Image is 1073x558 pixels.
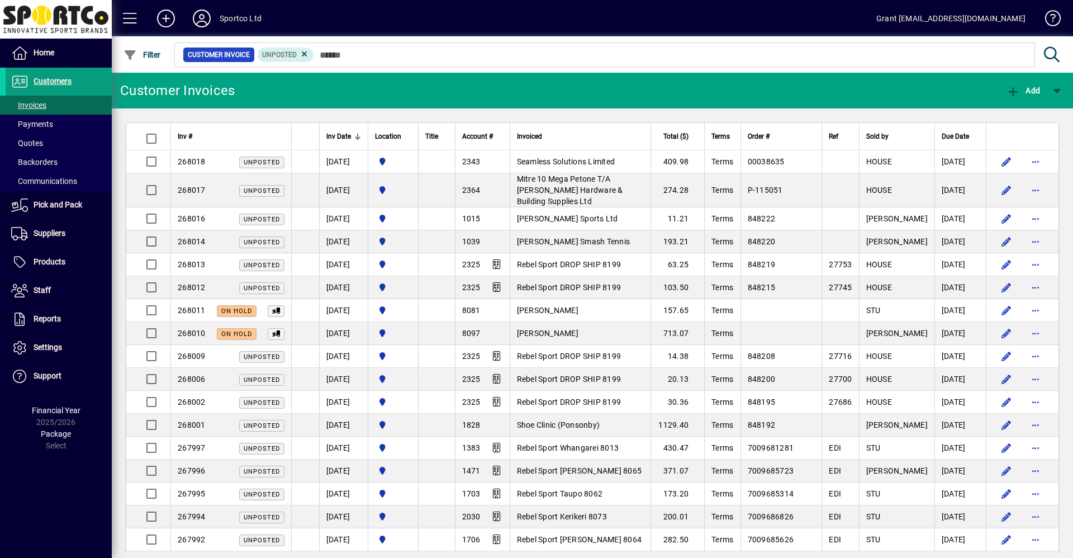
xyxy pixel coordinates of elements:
[934,368,986,391] td: [DATE]
[517,214,618,223] span: [PERSON_NAME] Sports Ltd
[319,460,368,483] td: [DATE]
[748,214,776,223] span: 848222
[244,262,280,269] span: Unposted
[6,277,112,305] a: Staff
[178,260,206,269] span: 268013
[11,139,43,148] span: Quotes
[262,51,297,59] span: Unposted
[998,508,1015,526] button: Edit
[462,375,481,384] span: 2325
[998,153,1015,171] button: Edit
[934,150,986,173] td: [DATE]
[221,330,252,338] span: On hold
[998,485,1015,503] button: Edit
[462,130,493,143] span: Account #
[517,535,642,544] span: Rebel Sport [PERSON_NAME] 8064
[517,157,615,166] span: Seamless Solutions Limited
[6,96,112,115] a: Invoices
[11,177,77,186] span: Communications
[462,443,481,452] span: 1383
[34,286,51,295] span: Staff
[319,391,368,414] td: [DATE]
[319,322,368,345] td: [DATE]
[244,422,280,429] span: Unposted
[829,512,841,521] span: EDI
[998,278,1015,296] button: Edit
[6,334,112,362] a: Settings
[651,437,704,460] td: 430.47
[866,329,928,338] span: [PERSON_NAME]
[220,10,262,27] div: Sportco Ltd
[866,283,892,292] span: HOUSE
[748,375,776,384] span: 848200
[6,115,112,134] a: Payments
[998,233,1015,250] button: Edit
[326,130,351,143] span: Inv Date
[1027,370,1044,388] button: More options
[11,120,53,129] span: Payments
[517,283,621,292] span: Rebel Sport DROP SHIP 8199
[866,157,892,166] span: HOUSE
[998,462,1015,480] button: Edit
[711,214,733,223] span: Terms
[425,130,448,143] div: Title
[876,10,1025,27] div: Grant [EMAIL_ADDRESS][DOMAIN_NAME]
[711,260,733,269] span: Terms
[425,130,438,143] span: Title
[375,442,411,454] span: Sportco Ltd Warehouse
[829,130,838,143] span: Ref
[942,130,979,143] div: Due Date
[462,489,481,498] span: 1703
[748,535,794,544] span: 7009685626
[711,283,733,292] span: Terms
[375,258,411,271] span: Sportco Ltd Warehouse
[651,299,704,322] td: 157.65
[934,345,986,368] td: [DATE]
[711,130,730,143] span: Terms
[829,398,852,406] span: 27686
[517,443,619,452] span: Rebel Sport Whangarei 8013
[178,186,206,195] span: 268017
[34,77,72,86] span: Customers
[711,375,733,384] span: Terms
[829,260,852,269] span: 27753
[258,48,314,62] mat-chip: Customer Invoice Status: Unposted
[375,373,411,385] span: Sportco Ltd Warehouse
[244,187,280,195] span: Unposted
[184,8,220,29] button: Profile
[462,306,481,315] span: 8081
[517,398,621,406] span: Rebel Sport DROP SHIP 8199
[178,466,206,475] span: 267996
[829,535,841,544] span: EDI
[1027,153,1044,171] button: More options
[462,283,481,292] span: 2325
[148,8,184,29] button: Add
[6,362,112,390] a: Support
[998,301,1015,319] button: Edit
[462,260,481,269] span: 2325
[998,370,1015,388] button: Edit
[998,439,1015,457] button: Edit
[326,130,361,143] div: Inv Date
[829,352,852,361] span: 27716
[178,489,206,498] span: 267995
[462,352,481,361] span: 2325
[517,420,600,429] span: Shoe Clinic (Ponsonby)
[34,48,54,57] span: Home
[319,414,368,437] td: [DATE]
[748,352,776,361] span: 848208
[748,512,794,521] span: 7009686826
[462,535,481,544] span: 1706
[517,130,542,143] span: Invoiced
[651,207,704,230] td: 11.21
[178,306,206,315] span: 268011
[517,174,623,206] span: Mitre 10 Mega Petone T/A [PERSON_NAME] Hardware & Building Supplies Ltd
[934,276,986,299] td: [DATE]
[32,406,80,415] span: Financial Year
[711,306,733,315] span: Terms
[748,260,776,269] span: 848219
[651,345,704,368] td: 14.38
[1027,181,1044,199] button: More options
[517,130,644,143] div: Invoiced
[651,253,704,276] td: 63.25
